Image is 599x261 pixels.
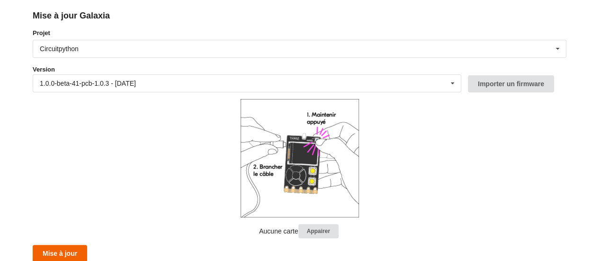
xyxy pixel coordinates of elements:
[298,224,339,239] button: Appairer
[33,10,566,21] div: Mise à jour Galaxia
[33,28,566,38] label: Projet
[33,65,55,74] label: Version
[241,99,359,217] img: galaxia_plug.png
[33,224,566,239] p: Aucune carte
[468,75,554,92] button: Importer un firmware
[40,45,79,52] div: Circuitpython
[40,80,136,87] div: 1.0.0-beta-41-pcb-1.0.3 - [DATE]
